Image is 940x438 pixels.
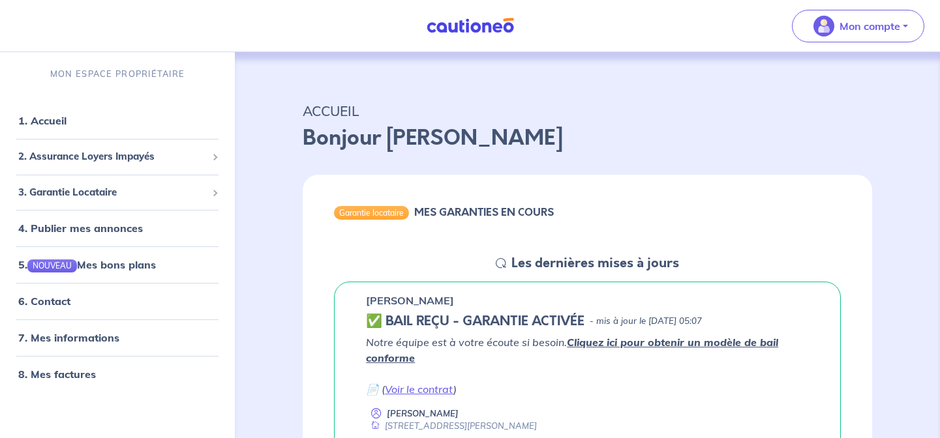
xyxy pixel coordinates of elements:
div: Garantie locataire [334,206,409,219]
img: Cautioneo [421,18,519,34]
div: state: CONTRACT-VALIDATED, Context: IN-LANDLORD,IS-GL-CAUTION-IN-LANDLORD [366,314,809,329]
p: ACCUEIL [303,99,872,123]
button: illu_account_valid_menu.svgMon compte [792,10,924,42]
h5: ✅ BAIL REÇU - GARANTIE ACTIVÉE [366,314,584,329]
a: Voir le contrat [385,383,453,396]
p: [PERSON_NAME] [366,293,454,308]
p: [PERSON_NAME] [387,407,459,420]
div: 6. Contact [5,288,230,314]
div: [STREET_ADDRESS][PERSON_NAME] [366,420,537,432]
div: 4. Publier mes annonces [5,215,230,241]
a: Cliquez ici pour obtenir un modèle de bail conforme [366,336,778,364]
a: 6. Contact [18,295,70,308]
h5: Les dernières mises à jours [511,255,679,271]
span: 3. Garantie Locataire [18,185,207,200]
a: 4. Publier mes annonces [18,222,143,235]
a: 8. Mes factures [18,368,96,381]
span: 2. Assurance Loyers Impayés [18,149,207,164]
div: 7. Mes informations [5,325,230,351]
p: Bonjour [PERSON_NAME] [303,123,872,154]
p: - mis à jour le [DATE] 05:07 [590,315,702,328]
em: Notre équipe est à votre écoute si besoin. [366,336,778,364]
p: MON ESPACE PROPRIÉTAIRE [50,68,185,80]
div: 8. Mes factures [5,361,230,387]
div: 3. Garantie Locataire [5,180,230,205]
p: Mon compte [840,18,900,34]
div: 2. Assurance Loyers Impayés [5,144,230,169]
a: 1. Accueil [18,114,67,127]
img: illu_account_valid_menu.svg [813,16,834,36]
em: 📄 ( ) [366,383,457,396]
div: 5.NOUVEAUMes bons plans [5,252,230,278]
h6: MES GARANTIES EN COURS [414,206,554,218]
a: 5.NOUVEAUMes bons plans [18,258,156,271]
a: 7. Mes informations [18,331,119,344]
div: 1. Accueil [5,108,230,134]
